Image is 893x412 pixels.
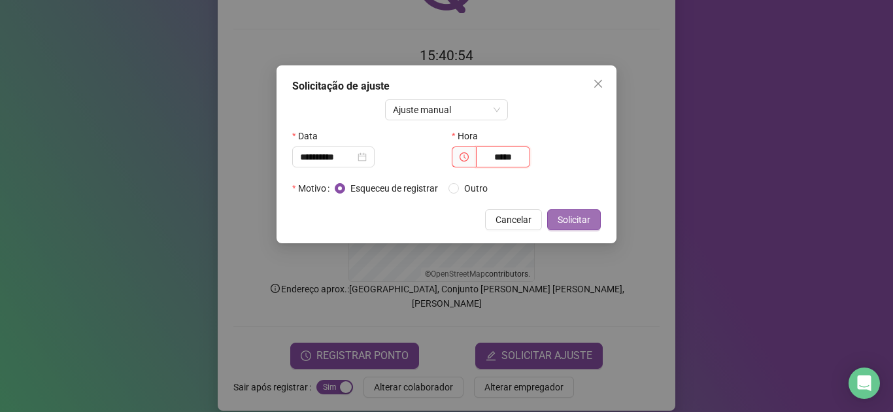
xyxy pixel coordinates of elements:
[292,178,335,199] label: Motivo
[393,100,501,120] span: Ajuste manual
[558,213,590,227] span: Solicitar
[485,209,542,230] button: Cancelar
[345,181,443,196] span: Esqueceu de registrar
[849,368,880,399] div: Open Intercom Messenger
[452,126,486,146] label: Hora
[292,126,326,146] label: Data
[588,73,609,94] button: Close
[593,78,603,89] span: close
[292,78,601,94] div: Solicitação de ajuste
[547,209,601,230] button: Solicitar
[459,181,493,196] span: Outro
[460,152,469,162] span: clock-circle
[496,213,531,227] span: Cancelar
